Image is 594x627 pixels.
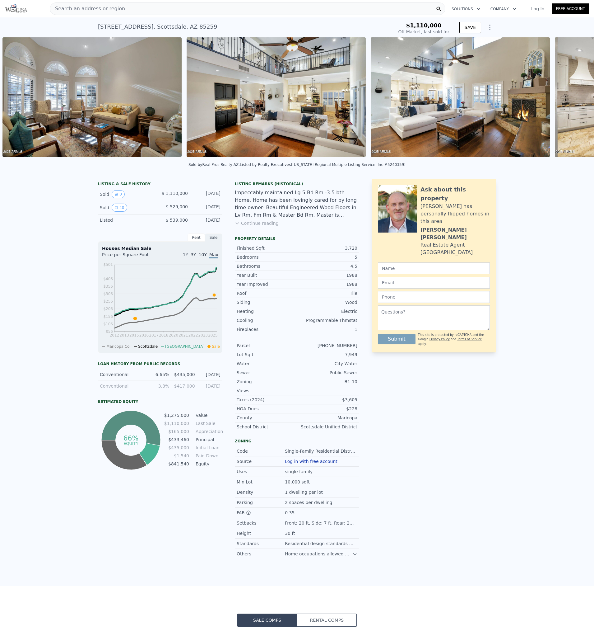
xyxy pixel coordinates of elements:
[297,406,357,412] div: $228
[100,371,144,378] div: Conventional
[199,252,207,257] span: 10Y
[297,290,357,296] div: Tile
[285,530,296,536] div: 30 ft
[193,190,220,198] div: [DATE]
[187,37,366,157] img: Sale: 145008097 Parcel: 10109615
[237,290,297,296] div: Roof
[208,333,218,337] tspan: 2025
[164,428,189,435] td: $165,000
[103,292,113,296] tspan: $306
[183,252,188,257] span: 1Y
[235,236,359,241] div: Property details
[193,204,220,212] div: [DATE]
[237,614,297,627] button: Sale Comps
[237,406,297,412] div: HOA Dues
[429,337,450,341] a: Privacy Policy
[237,326,297,332] div: Fireplaces
[297,379,357,385] div: R1-10
[198,333,208,337] tspan: 2023
[173,371,195,378] div: $435,000
[50,5,125,12] span: Search an address or region
[194,460,222,467] td: Equity
[237,458,285,464] div: Source
[188,163,240,167] div: Sold by Real Pros Realty AZ .
[235,439,359,444] div: Zoning
[285,551,352,557] div: Home occupations allowed with restrictions
[123,434,138,442] tspan: 66%
[138,344,158,349] span: Scottsdale
[194,444,222,451] td: Initial Loan
[285,479,311,485] div: 10,000 sqft
[237,551,285,557] div: Others
[98,399,222,404] div: Estimated Equity
[285,520,357,526] div: Front: 20 ft, Side: 7 ft, Rear: 25 ft
[406,22,442,29] span: $1,110,000
[237,317,297,323] div: Cooling
[179,333,188,337] tspan: 2021
[193,217,220,223] div: [DATE]
[209,252,218,258] span: Max
[237,479,285,485] div: Min Lot
[297,614,357,627] button: Rental Comps
[378,277,490,289] input: Email
[188,233,205,242] div: Rent
[110,333,119,337] tspan: 2012
[237,272,297,278] div: Year Built
[297,308,357,314] div: Electric
[119,333,129,337] tspan: 2013
[237,489,285,495] div: Density
[106,344,131,349] span: Maricopa Co.
[164,444,189,451] td: $435,000
[147,371,169,378] div: 6.65%
[297,342,357,349] div: [PHONE_NUMBER]
[459,22,481,33] button: SAVE
[205,233,222,242] div: Sale
[112,204,127,212] button: View historical data
[524,6,552,12] a: Log In
[98,361,222,366] div: Loan history from public records
[237,469,285,475] div: Uses
[103,299,113,304] tspan: $256
[199,371,220,378] div: [DATE]
[100,217,155,223] div: Listed
[165,344,204,349] span: [GEOGRAPHIC_DATA]
[297,317,357,323] div: Programmable Thmstat
[297,245,357,251] div: 3,720
[5,4,27,13] img: Pellego
[237,281,297,287] div: Year Improved
[237,388,297,394] div: Views
[297,370,357,376] div: Public Sewer
[297,263,357,269] div: 4.5
[188,333,198,337] tspan: 2022
[378,334,415,344] button: Submit
[237,245,297,251] div: Finished Sqft
[100,190,155,198] div: Sold
[164,460,189,467] td: $841,540
[285,469,314,475] div: single family
[103,277,113,281] tspan: $406
[98,22,217,31] div: [STREET_ADDRESS] , Scottsdale , AZ 85259
[237,379,297,385] div: Zoning
[164,452,189,459] td: $1,540
[173,383,195,389] div: $417,000
[285,499,333,506] div: 2 spaces per dwelling
[237,299,297,305] div: Siding
[237,308,297,314] div: Heating
[484,21,496,34] button: Show Options
[285,448,357,454] div: Single-Family Residential District
[212,344,220,349] span: Sale
[418,333,490,346] div: This site is protected by reCAPTCHA and the Google and apply.
[149,333,159,337] tspan: 2017
[371,37,550,157] img: Sale: 145008097 Parcel: 10109615
[235,181,359,186] div: Listing Remarks (Historical)
[129,333,139,337] tspan: 2015
[194,452,222,459] td: Paid Down
[297,281,357,287] div: 1988
[457,337,482,341] a: Terms of Service
[164,436,189,443] td: $433,460
[447,3,485,15] button: Solutions
[166,204,188,209] span: $ 529,000
[237,424,297,430] div: School District
[237,351,297,358] div: Lot Sqft
[235,220,279,226] button: Continue reading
